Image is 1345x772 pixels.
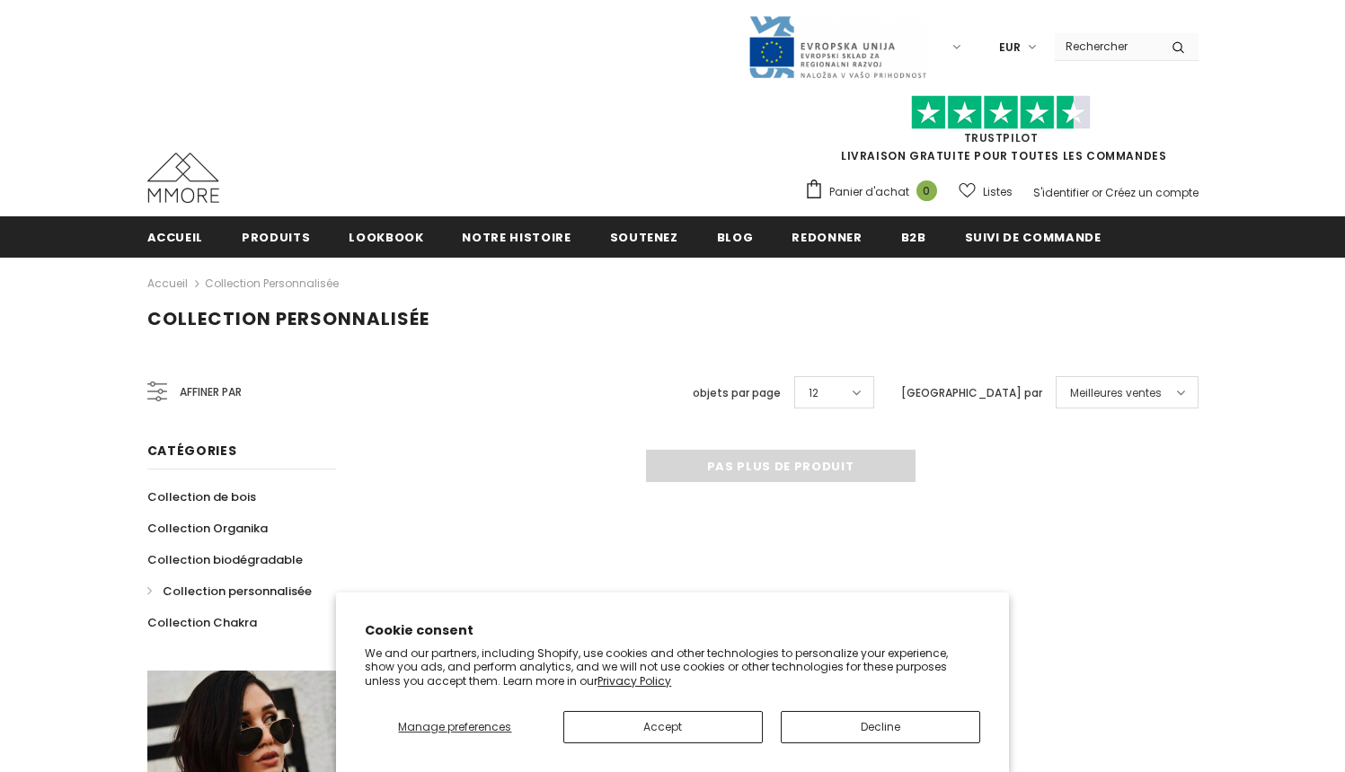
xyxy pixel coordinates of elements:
[147,306,429,331] span: Collection personnalisée
[901,216,926,257] a: B2B
[959,176,1013,207] a: Listes
[693,384,781,402] label: objets par page
[1092,185,1102,200] span: or
[781,711,980,743] button: Decline
[147,520,268,537] span: Collection Organika
[965,216,1102,257] a: Suivi de commande
[1033,185,1089,200] a: S'identifier
[809,384,819,402] span: 12
[1070,384,1162,402] span: Meilleures ventes
[147,488,256,505] span: Collection de bois
[717,216,754,257] a: Blog
[610,229,678,246] span: soutenez
[462,229,571,246] span: Notre histoire
[901,229,926,246] span: B2B
[205,276,339,291] a: Collection personnalisée
[147,551,303,568] span: Collection biodégradable
[829,183,909,201] span: Panier d'achat
[792,216,862,257] a: Redonner
[147,153,219,203] img: Cas MMORE
[901,384,1042,402] label: [GEOGRAPHIC_DATA] par
[804,179,946,206] a: Panier d'achat 0
[180,382,242,402] span: Affiner par
[147,273,188,294] a: Accueil
[1055,33,1158,59] input: Search Site
[349,229,423,246] span: Lookbook
[748,14,927,80] img: Javni Razpis
[365,646,980,689] p: We and our partners, including Shopify, use cookies and other technologies to personalize your ex...
[983,183,1013,201] span: Listes
[147,544,303,575] a: Collection biodégradable
[147,216,204,257] a: Accueil
[147,481,256,513] a: Collection de bois
[792,229,862,246] span: Redonner
[147,614,257,631] span: Collection Chakra
[147,229,204,246] span: Accueil
[365,621,980,640] h2: Cookie consent
[717,229,754,246] span: Blog
[349,216,423,257] a: Lookbook
[1105,185,1199,200] a: Créez un compte
[965,229,1102,246] span: Suivi de commande
[911,95,1091,130] img: Faites confiance aux étoiles pilotes
[563,711,763,743] button: Accept
[999,39,1021,57] span: EUR
[964,130,1039,145] a: TrustPilot
[147,513,268,544] a: Collection Organika
[147,607,257,638] a: Collection Chakra
[916,180,937,201] span: 0
[147,442,237,460] span: Catégories
[147,575,312,607] a: Collection personnalisée
[597,673,671,689] a: Privacy Policy
[610,216,678,257] a: soutenez
[748,39,927,54] a: Javni Razpis
[242,216,310,257] a: Produits
[242,229,310,246] span: Produits
[398,719,511,734] span: Manage preferences
[163,583,312,600] span: Collection personnalisée
[804,103,1199,163] span: LIVRAISON GRATUITE POUR TOUTES LES COMMANDES
[365,711,544,743] button: Manage preferences
[462,216,571,257] a: Notre histoire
